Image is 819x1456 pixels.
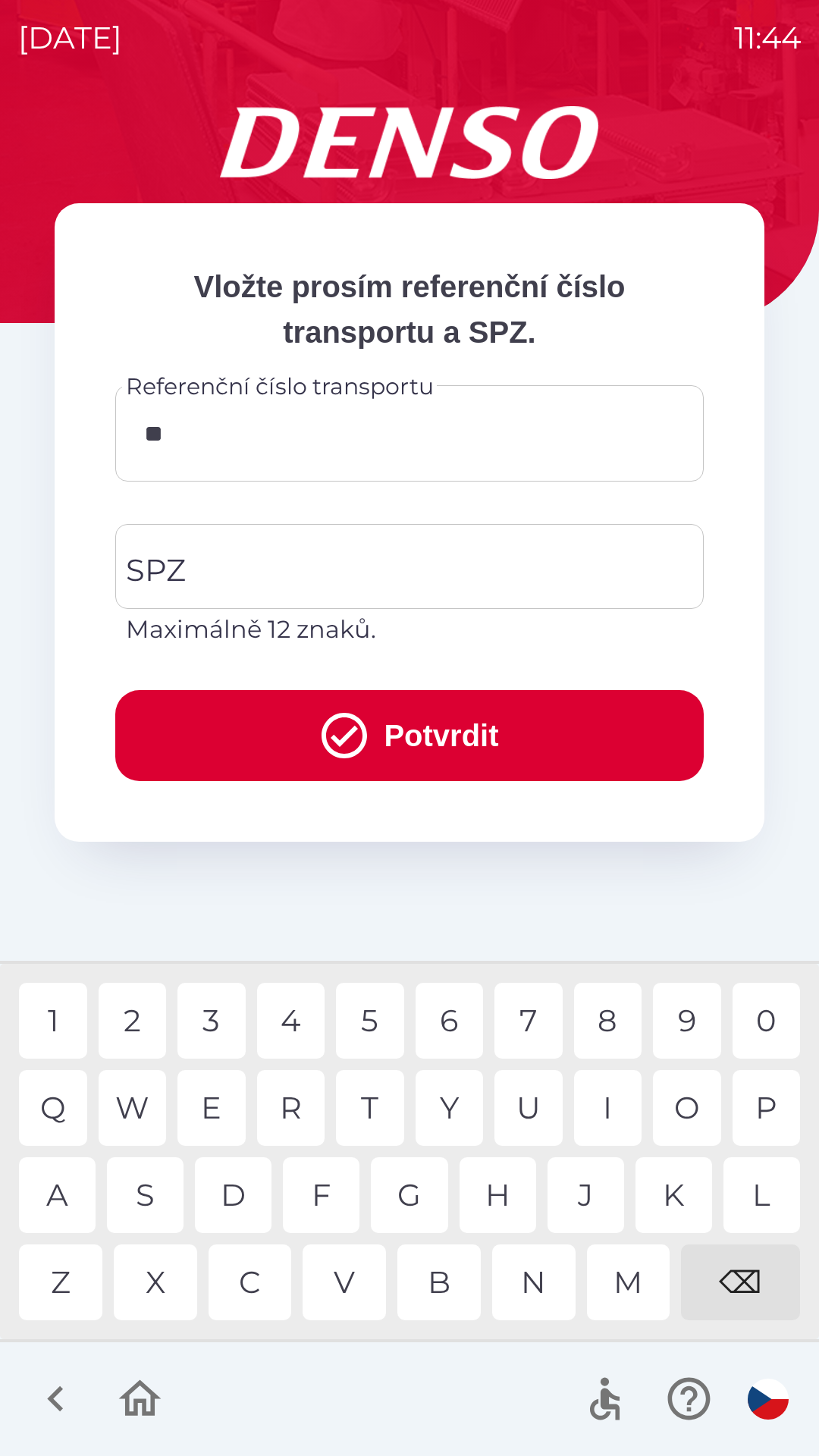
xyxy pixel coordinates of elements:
[18,15,122,61] p: [DATE]
[115,264,704,355] p: Vložte prosím referenční číslo transportu a SPZ.
[115,690,704,781] button: Potvrdit
[734,15,801,61] p: 11:44
[126,370,434,403] label: Referenční číslo transportu
[55,106,764,179] img: Logo
[748,1379,789,1420] img: cs flag
[126,611,693,648] p: Maximálně 12 znaků.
